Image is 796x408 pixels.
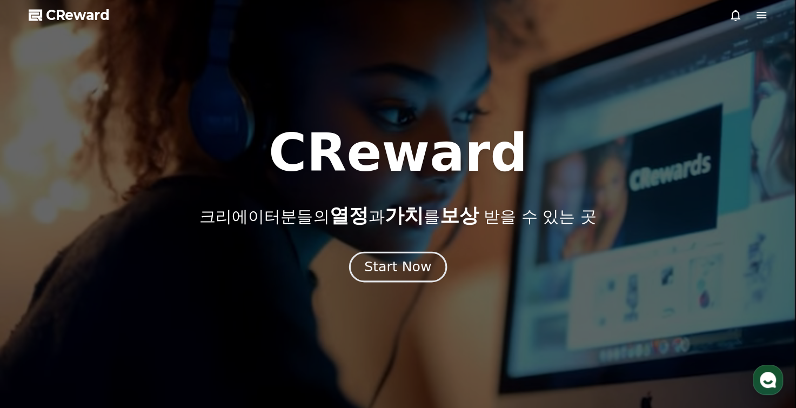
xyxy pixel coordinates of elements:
[439,204,478,226] span: 보상
[99,335,112,344] span: 대화
[46,6,110,24] span: CReward
[199,205,596,226] p: 크리에이터분들의 과 를 받을 수 있는 곳
[351,263,445,273] a: Start Now
[329,204,368,226] span: 열정
[34,335,41,343] span: 홈
[384,204,423,226] span: 가치
[139,318,208,345] a: 설정
[167,335,180,343] span: 설정
[269,127,527,179] h1: CReward
[3,318,71,345] a: 홈
[29,6,110,24] a: CReward
[71,318,139,345] a: 대화
[349,251,447,282] button: Start Now
[364,258,431,276] div: Start Now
